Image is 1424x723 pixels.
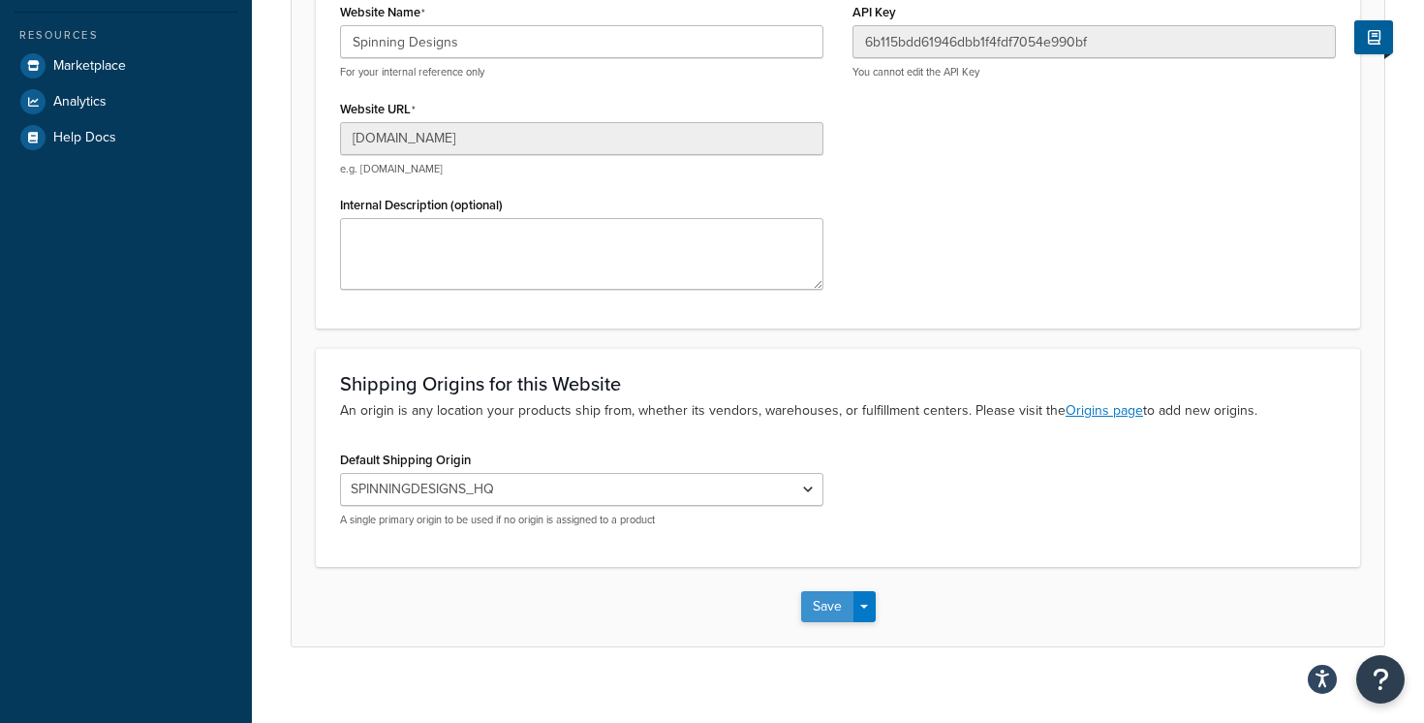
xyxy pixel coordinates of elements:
[53,58,126,75] span: Marketplace
[852,25,1336,58] input: XDL713J089NBV22
[15,27,237,44] div: Resources
[15,48,237,83] a: Marketplace
[53,94,107,110] span: Analytics
[340,373,1336,394] h3: Shipping Origins for this Website
[15,84,237,119] a: Analytics
[340,453,471,467] label: Default Shipping Origin
[801,591,853,622] button: Save
[1356,655,1405,704] button: Open Resource Center
[53,130,116,146] span: Help Docs
[340,102,416,117] label: Website URL
[340,5,425,20] label: Website Name
[1066,400,1143,421] a: Origins page
[852,5,896,19] label: API Key
[340,400,1336,422] p: An origin is any location your products ship from, whether its vendors, warehouses, or fulfillmen...
[15,120,237,155] a: Help Docs
[340,513,823,527] p: A single primary origin to be used if no origin is assigned to a product
[340,162,823,176] p: e.g. [DOMAIN_NAME]
[340,65,823,79] p: For your internal reference only
[340,198,503,212] label: Internal Description (optional)
[852,65,1336,79] p: You cannot edit the API Key
[1354,20,1393,54] button: Show Help Docs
